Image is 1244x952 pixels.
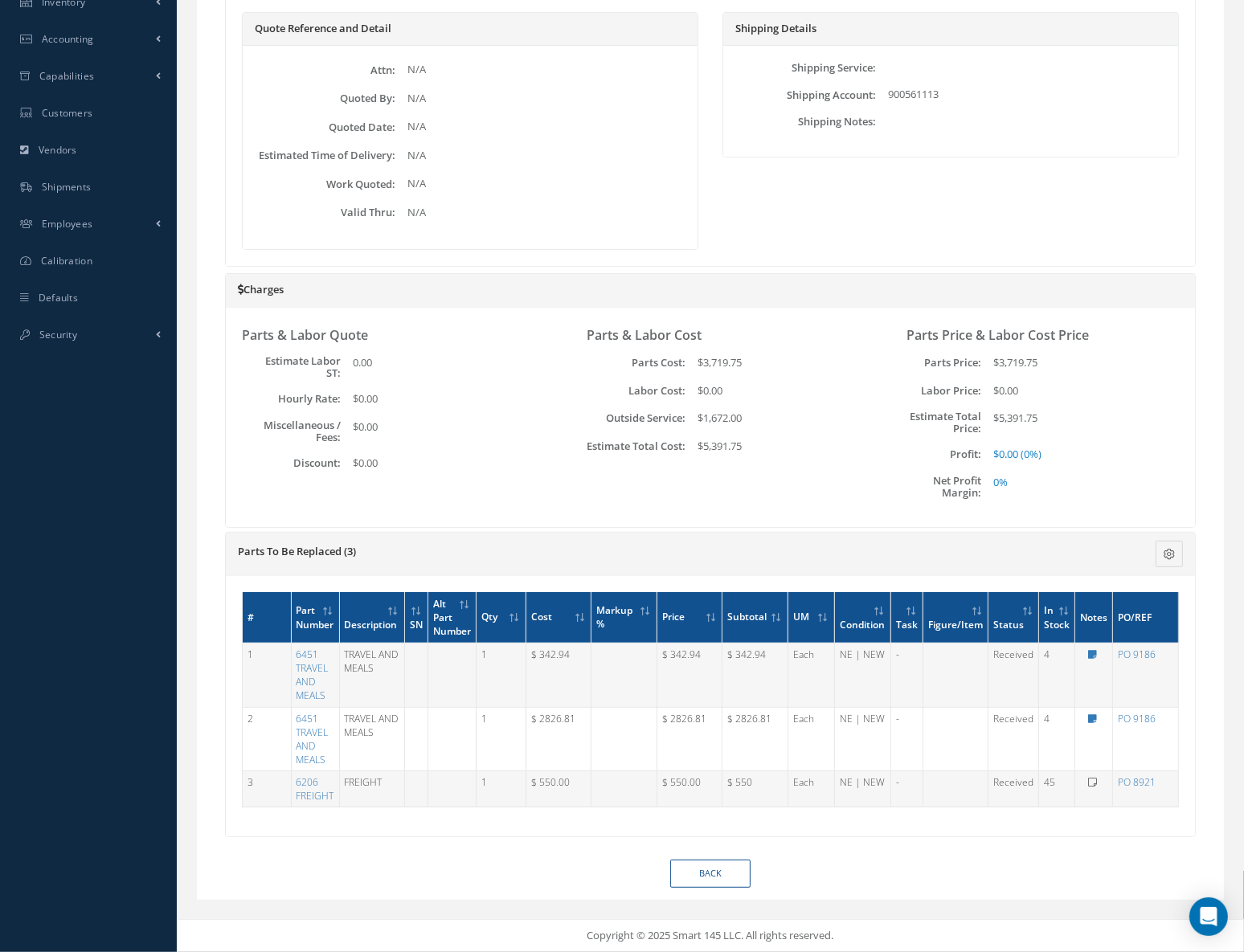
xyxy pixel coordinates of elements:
h3: Parts & Labor Cost [587,328,835,343]
div: N/A [395,205,694,221]
td: 4 [1039,707,1075,771]
td: 1 [477,771,526,807]
label: Shipping Account: [727,89,876,101]
th: Condition [834,592,890,644]
th: In Stock [1039,592,1075,644]
td: 4 [1039,643,1075,707]
td: $ 550.00 [526,771,591,807]
span: Calibration [41,254,92,268]
span: 900561113 [888,87,939,101]
th: Figure/Item [923,592,988,644]
div: $5,391.75 [685,439,858,455]
th: UM [788,592,834,644]
td: - [890,643,923,707]
th: Alt Part Number [428,592,477,644]
td: $ 2826.81 [526,707,591,771]
td: NE | NEW [834,771,890,807]
label: Estimate Total Cost: [563,440,686,452]
a: 6451 TRAVEL AND MEALS [297,648,329,702]
label: Hourly Rate: [242,393,341,405]
td: Each [788,771,834,807]
div: $3,719.75 [685,355,858,371]
th: Task [890,592,923,644]
span: Capabilities [39,69,95,83]
span: Vendors [39,143,77,157]
td: $ 550.00 [657,771,722,807]
h3: Parts & Labor Quote [242,328,538,343]
label: Shipping Service: [727,62,876,74]
div: N/A [395,91,694,107]
h5: Quote Reference and Detail [255,22,685,35]
div: N/A [395,176,694,192]
td: 1 [477,707,526,771]
td: 45 [1039,771,1075,807]
td: $ 2826.81 [722,707,788,771]
td: - [890,771,923,807]
div: Open Intercom Messenger [1189,897,1228,936]
label: Labor Price: [882,385,981,397]
th: # [243,592,292,644]
td: $ 2826.81 [657,707,722,771]
td: TRAVEL AND MEALS [339,643,405,707]
td: Each [788,643,834,707]
a: Back [670,860,751,888]
td: Received [988,707,1039,771]
div: $5,391.75 [981,411,1154,435]
span: Security [39,328,77,341]
label: Work Quoted: [247,178,395,190]
td: 1 [477,643,526,707]
a: Charges [238,282,284,296]
label: Quoted By: [247,92,395,104]
td: NE | NEW [834,707,890,771]
div: $0.00 [341,456,514,472]
th: Markup % [591,592,657,644]
label: Attn: [247,64,395,76]
label: Parts Price: [882,357,981,369]
div: $1,672.00 [685,411,858,427]
a: 6451 TRAVEL AND MEALS [297,712,329,766]
td: $ 342.94 [657,643,722,707]
label: Outside Service: [563,412,686,424]
th: PO/REF [1113,592,1179,644]
td: 3 [243,771,292,807]
td: 2 [243,707,292,771]
a: 6206 FREIGHT [297,775,334,803]
th: Description [339,592,405,644]
div: $3,719.75 [981,355,1154,371]
th: Price [657,592,722,644]
div: Copyright © 2025 Smart 145 LLC. All rights reserved. [193,928,1228,944]
a: PO 8921 [1118,775,1156,789]
div: N/A [395,119,694,135]
span: Customers [42,106,93,120]
label: Discount: [242,457,341,469]
span: 0% [993,475,1008,489]
label: Net Profit Margin: [882,475,981,499]
td: 1 [243,643,292,707]
label: Estimated Time of Delivery: [247,149,395,161]
label: Profit: [882,448,981,460]
td: Received [988,643,1039,707]
div: N/A [395,62,694,78]
label: Shipping Notes: [727,116,876,128]
td: NE | NEW [834,643,890,707]
span: Accounting [42,32,94,46]
th: Cost [526,592,591,644]
td: TRAVEL AND MEALS [339,707,405,771]
th: Subtotal [722,592,788,644]
th: Part Number [291,592,339,644]
td: Each [788,707,834,771]
td: FREIGHT [339,771,405,807]
th: Qty [477,592,526,644]
th: Status [988,592,1039,644]
td: $ 342.94 [526,643,591,707]
label: Miscellaneous / Fees: [242,419,341,443]
h3: Parts Price & Labor Cost Price [906,328,1155,343]
h5: Shipping Details [735,22,1166,35]
div: $0.00 [341,419,514,443]
label: Estimate Total Price: [882,411,981,435]
label: Valid Thru: [247,206,395,219]
label: Quoted Date: [247,121,395,133]
a: PO 9186 [1118,712,1156,725]
div: $0.00 [341,391,514,407]
label: Labor Cost: [563,385,686,397]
